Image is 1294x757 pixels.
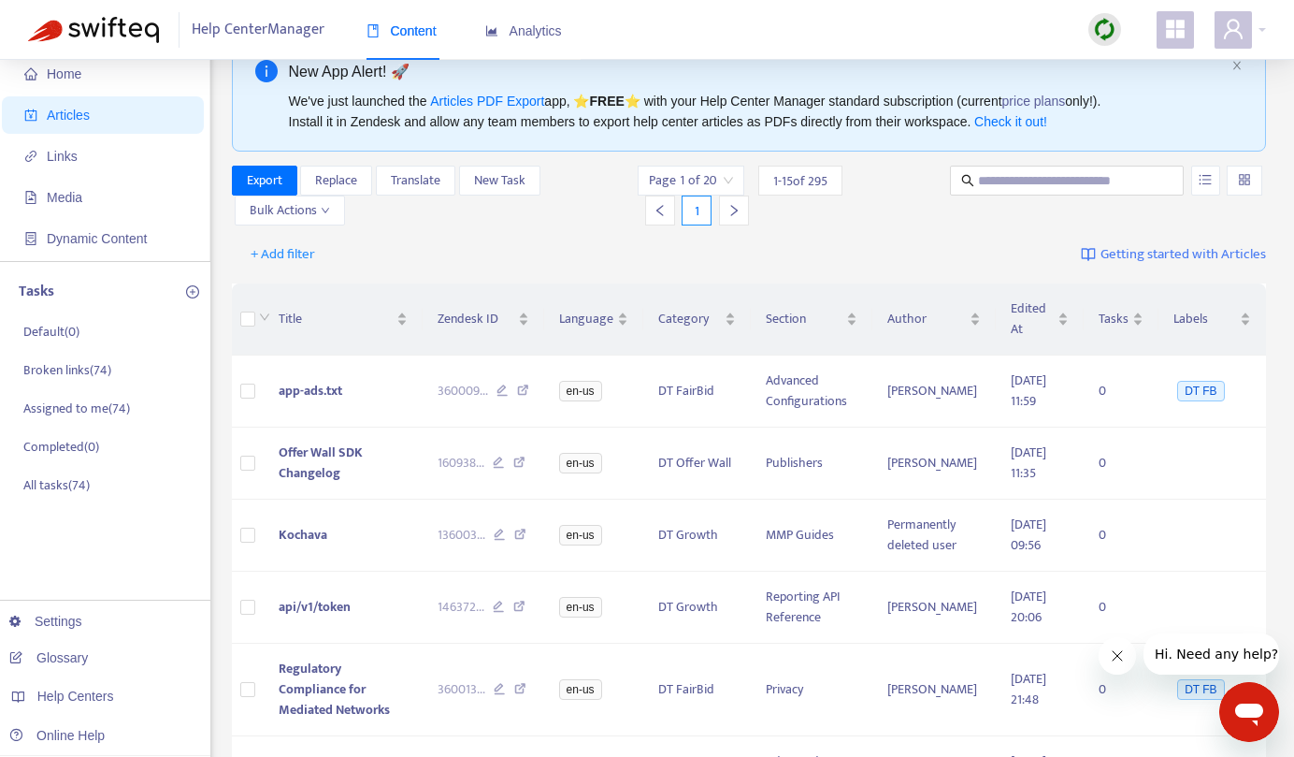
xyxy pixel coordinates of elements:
a: Glossary [9,650,88,665]
img: image-link [1081,247,1096,262]
span: Translate [391,170,440,191]
span: search [961,174,974,187]
td: Permanently deleted user [872,500,995,572]
span: en-us [559,453,602,473]
span: New Task [474,170,525,191]
span: DT FB [1177,679,1224,700]
p: Broken links ( 74 ) [23,360,111,380]
span: 160938 ... [438,453,484,473]
span: right [727,204,740,217]
span: 146372 ... [438,597,484,618]
td: 0 [1084,572,1158,644]
span: close [1231,60,1243,71]
button: unordered-list [1191,166,1220,196]
img: Swifteq [28,17,159,43]
th: Labels [1158,284,1266,356]
span: book [367,24,380,37]
span: app-ads.txt [279,380,342,401]
span: Tasks [1099,309,1129,329]
span: Category [658,309,722,329]
span: plus-circle [186,285,199,298]
span: Replace [315,170,357,191]
span: [DATE] 09:56 [1011,514,1046,556]
span: home [24,67,37,80]
span: left [654,204,667,217]
span: 136003 ... [438,525,485,546]
span: Articles [47,108,90,123]
span: Bulk Actions [250,200,330,221]
span: container [24,232,37,245]
span: en-us [559,525,602,546]
td: DT FairBid [643,356,752,428]
div: We've just launched the app, ⭐ ⭐️ with your Help Center Manager standard subscription (current on... [289,91,1225,132]
td: DT FairBid [643,644,752,736]
button: Export [232,166,297,196]
p: Default ( 0 ) [23,322,79,342]
th: Tasks [1084,284,1158,356]
span: Analytics [485,23,562,38]
td: 0 [1084,644,1158,736]
button: Bulk Actionsdown [235,196,345,226]
td: Reporting API Reference [751,572,872,644]
span: en-us [559,679,602,700]
span: en-us [559,597,602,618]
span: account-book [24,109,37,122]
th: Title [264,284,423,356]
td: 0 [1084,356,1158,428]
td: [PERSON_NAME] [872,428,995,500]
span: 360013 ... [438,679,485,700]
span: link [24,150,37,163]
th: Language [544,284,643,356]
span: user [1222,18,1244,40]
span: Content [367,23,437,38]
a: Check it out! [974,114,1047,129]
span: [DATE] 11:59 [1011,370,1046,412]
th: Author [872,284,995,356]
iframe: Message from company [1143,633,1279,675]
td: DT Offer Wall [643,428,752,500]
td: MMP Guides [751,500,872,572]
button: Translate [376,166,455,196]
td: DT Growth [643,572,752,644]
th: Edited At [996,284,1085,356]
a: Settings [9,614,82,629]
span: Language [559,309,613,329]
p: Completed ( 0 ) [23,437,99,457]
span: Labels [1173,309,1236,329]
p: Tasks [19,281,54,303]
b: FREE [589,94,624,109]
span: + Add filter [251,243,315,266]
span: [DATE] 21:48 [1011,668,1046,710]
div: 1 [682,196,712,226]
a: Articles PDF Export [430,94,544,109]
span: Home [47,66,81,81]
button: close [1231,60,1243,72]
td: 0 [1084,500,1158,572]
td: Publishers [751,428,872,500]
td: DT Growth [643,500,752,572]
td: [PERSON_NAME] [872,644,995,736]
span: 1 - 15 of 295 [773,171,827,191]
a: Getting started with Articles [1081,240,1266,269]
span: appstore [1164,18,1186,40]
span: DT FB [1177,381,1224,401]
span: Getting started with Articles [1100,244,1266,266]
span: Export [247,170,282,191]
p: All tasks ( 74 ) [23,475,90,495]
span: area-chart [485,24,498,37]
span: Title [279,309,393,329]
span: 360009 ... [438,381,488,401]
th: Category [643,284,752,356]
td: 0 [1084,428,1158,500]
span: Links [47,149,78,164]
span: file-image [24,191,37,204]
p: Assigned to me ( 74 ) [23,399,130,418]
button: Replace [300,166,372,196]
span: Offer Wall SDK Changelog [279,442,363,484]
a: price plans [1002,94,1066,109]
div: New App Alert! 🚀 [289,60,1225,83]
a: Online Help [9,728,105,743]
button: New Task [459,166,540,196]
iframe: Close message [1099,637,1136,675]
